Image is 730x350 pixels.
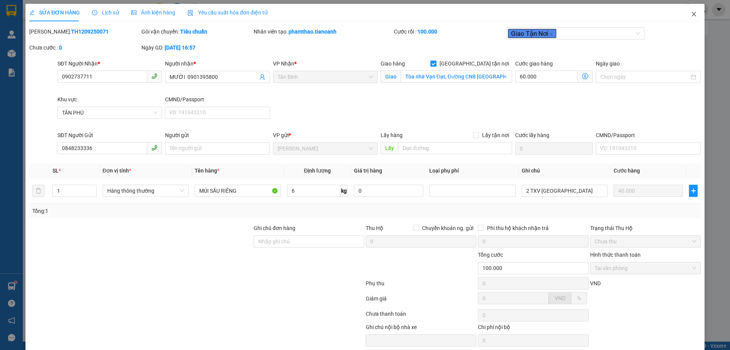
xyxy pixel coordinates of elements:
[366,225,383,231] span: Thu Hộ
[187,10,194,16] img: icon
[484,224,552,232] span: Phí thu hộ khách nhận trả
[394,27,505,36] div: Cước rồi :
[103,168,131,174] span: Đơn vị tính
[479,131,512,139] span: Lấy tận nơi
[59,45,62,51] b: 0
[52,168,59,174] span: SL
[254,27,392,36] div: Nhân viên tạo:
[478,252,503,258] span: Tổng cước
[600,73,689,81] input: Ngày giao
[683,4,705,25] button: Close
[32,185,44,197] button: delete
[151,73,157,79] span: phone
[29,43,140,52] div: Chưa cước :
[689,185,697,197] button: plus
[590,252,641,258] label: Hình thức thanh toán
[590,224,701,232] div: Trạng thái Thu Hộ
[141,43,252,52] div: Ngày GD:
[365,279,477,292] div: Phụ thu
[278,143,373,154] span: Cư Kuin
[304,168,331,174] span: Định lượng
[92,10,97,15] span: clock-circle
[515,142,593,155] input: Cước lấy hàng
[273,61,294,67] span: VP Nhận
[254,235,364,248] input: Ghi chú đơn hàng
[259,74,265,80] span: user-add
[254,225,295,231] label: Ghi chú đơn hàng
[57,131,162,139] div: SĐT Người Gửi
[107,185,184,197] span: Hàng thông thường
[141,27,252,36] div: Gói vận chuyển:
[57,59,162,68] div: SĐT Người Nhận
[515,132,549,138] label: Cước lấy hàng
[187,10,268,16] span: Yêu cầu xuất hóa đơn điện tử
[165,59,270,68] div: Người nhận
[508,29,556,38] span: Giao Tận Nơi
[614,168,640,174] span: Cước hàng
[596,61,620,67] label: Ngày giao
[577,295,581,301] span: %
[614,185,683,197] input: 0
[131,10,175,16] span: Ảnh kiện hàng
[398,142,512,154] input: Dọc đường
[582,73,588,79] span: dollar-circle
[354,168,382,174] span: Giá trị hàng
[381,61,405,67] span: Giao hàng
[57,95,162,104] div: Khu vực
[381,70,401,83] span: Giao
[165,95,270,104] div: CMND/Passport
[151,145,157,151] span: phone
[401,70,512,83] input: Giao tận nơi
[381,132,403,138] span: Lấy hàng
[381,142,398,154] span: Lấy
[515,70,578,83] input: Cước giao hàng
[515,61,553,67] label: Cước giao hàng
[426,163,518,178] th: Loại phụ phí
[195,185,281,197] input: VD: Bàn, Ghế
[590,280,601,286] span: VND
[273,131,378,139] div: VP gửi
[29,10,35,15] span: edit
[32,207,282,215] div: Tổng: 1
[555,295,565,301] span: VND
[29,27,140,36] div: [PERSON_NAME]:
[549,32,553,36] span: close
[436,59,512,68] span: [GEOGRAPHIC_DATA] tận nơi
[419,224,476,232] span: Chuyển khoản ng. gửi
[71,29,109,35] b: TH1209250071
[365,310,477,323] div: Chưa thanh toán
[165,131,270,139] div: Người gửi
[195,168,219,174] span: Tên hàng
[278,71,373,83] span: Tân Bình
[595,262,696,274] span: Tại văn phòng
[92,10,119,16] span: Lịch sử
[289,29,336,35] b: phamthao.tienoanh
[340,185,348,197] span: kg
[366,323,476,334] div: Ghi chú nội bộ nhà xe
[519,163,611,178] th: Ghi chú
[165,45,195,51] b: [DATE] 16:57
[180,29,207,35] b: Tiêu chuẩn
[689,188,697,194] span: plus
[62,107,157,118] span: TÂN PHÚ
[131,10,136,15] span: picture
[365,294,477,308] div: Giảm giá
[522,185,608,197] input: Ghi Chú
[596,131,700,139] div: CMND/Passport
[417,29,437,35] b: 100.000
[29,10,80,16] span: SỬA ĐƠN HÀNG
[595,236,696,247] span: Chưa thu
[478,323,589,334] div: Chi phí nội bộ
[691,11,697,17] span: close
